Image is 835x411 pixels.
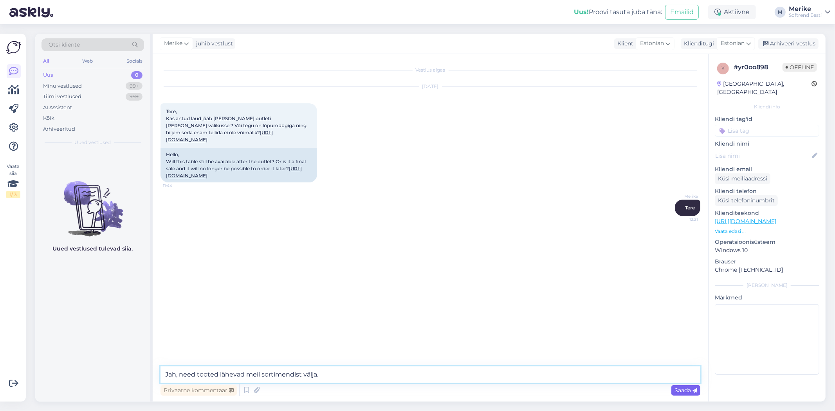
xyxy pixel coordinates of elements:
input: Lisa nimi [715,151,810,160]
div: 0 [131,71,142,79]
div: [GEOGRAPHIC_DATA], [GEOGRAPHIC_DATA] [717,80,812,96]
div: Aktiivne [708,5,756,19]
div: Privaatne kommentaar [161,385,237,396]
input: Lisa tag [715,125,819,137]
div: 1 / 3 [6,191,20,198]
div: M [775,7,786,18]
div: Proovi tasuta juba täna: [574,7,662,17]
span: Merike [669,193,698,199]
div: # yr0oo898 [734,63,783,72]
div: Kliendi info [715,103,819,110]
div: Klient [614,40,633,48]
img: Askly Logo [6,40,21,55]
img: No chats [35,167,150,238]
div: Socials [125,56,144,66]
a: [URL][DOMAIN_NAME] [715,218,776,225]
span: Estonian [721,39,745,48]
p: Windows 10 [715,246,819,254]
p: Operatsioonisüsteem [715,238,819,246]
span: Otsi kliente [49,41,80,49]
div: Softrend Eesti [789,12,822,18]
div: Klienditugi [681,40,714,48]
div: Web [81,56,95,66]
div: All [41,56,50,66]
div: Hello, Will this table still be available after the outlet? Or is it a final sale and it will no ... [161,148,317,182]
div: juhib vestlust [193,40,233,48]
p: Chrome [TECHNICAL_ID] [715,266,819,274]
div: Kõik [43,114,54,122]
span: 12:21 [669,216,698,222]
p: Vaata edasi ... [715,228,819,235]
p: Kliendi nimi [715,140,819,148]
div: 99+ [126,82,142,90]
span: Tere, Kas antud laud jääb [PERSON_NAME] outleti [PERSON_NAME] valikusse ? Või tegu on lõpumüügiga... [166,108,308,142]
div: [DATE] [161,83,700,90]
span: y [721,65,725,71]
div: Vaata siia [6,163,20,198]
b: Uus! [574,8,589,16]
p: Brauser [715,258,819,266]
span: Tere [685,205,695,211]
div: Arhiveeritud [43,125,75,133]
button: Emailid [665,5,699,20]
div: 99+ [126,93,142,101]
span: Offline [783,63,817,72]
span: Uued vestlused [75,139,111,146]
div: Tiimi vestlused [43,93,81,101]
div: [PERSON_NAME] [715,282,819,289]
p: Uued vestlused tulevad siia. [53,245,133,253]
div: Küsi telefoninumbrit [715,195,778,206]
span: Merike [164,39,182,48]
span: 11:44 [163,183,192,189]
p: Kliendi tag'id [715,115,819,123]
div: Arhiveeri vestlus [758,38,819,49]
p: Märkmed [715,294,819,302]
p: Kliendi telefon [715,187,819,195]
div: Merike [789,6,822,12]
div: Küsi meiliaadressi [715,173,770,184]
div: Minu vestlused [43,82,82,90]
textarea: Jah, need tooted lähevad meil sortimendist välja. [161,366,700,383]
span: Saada [674,387,697,394]
p: Kliendi email [715,165,819,173]
div: Vestlus algas [161,67,700,74]
div: Uus [43,71,53,79]
a: MerikeSoftrend Eesti [789,6,830,18]
p: Klienditeekond [715,209,819,217]
div: AI Assistent [43,104,72,112]
span: Estonian [640,39,664,48]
